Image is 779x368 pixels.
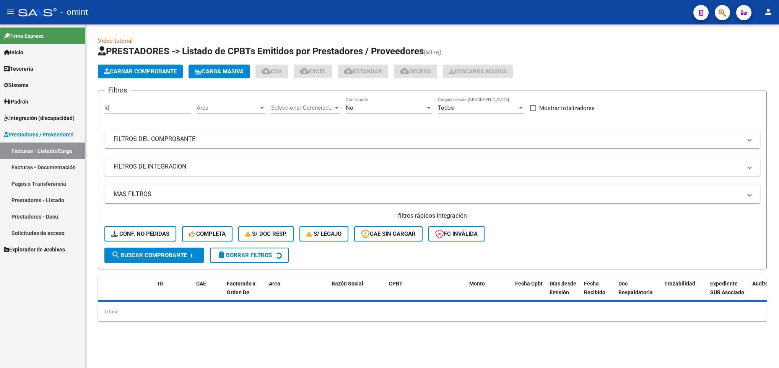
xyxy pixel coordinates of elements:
span: Area [269,280,280,287]
span: Fecha Recibido [584,280,605,295]
datatable-header-cell: CAE [193,276,224,309]
a: Video tutorial [98,37,133,44]
mat-icon: menu [6,7,15,16]
span: Estandar [344,68,382,75]
datatable-header-cell: Area [266,276,317,309]
span: Integración (discapacidad) [4,114,75,122]
datatable-header-cell: Razón Social [329,276,386,309]
span: Tesorería [4,65,33,73]
span: Completa [189,230,226,237]
button: Borrar Filtros [210,248,289,263]
span: (alt+q) [424,49,442,56]
button: CAE SIN CARGAR [354,226,423,242]
mat-icon: cloud_download [400,66,409,76]
span: Monto [469,280,485,287]
span: CAE [196,280,206,287]
span: Prestadores / Proveedores [4,130,73,139]
span: Fecha Cpbt [515,280,543,287]
span: Padrón [4,97,28,106]
mat-expansion-panel-header: FILTROS DEL COMPROBANTE [104,130,760,148]
datatable-header-cell: Días desde Emisión [546,276,581,309]
span: Carga Masiva [195,68,244,75]
span: Trazabilidad [664,280,695,287]
div: 0 total [98,302,767,321]
span: Facturado x Orden De [227,280,255,295]
button: CSV [255,65,288,78]
mat-icon: delete [217,250,226,259]
span: Sistema [4,81,29,89]
span: FC Inválida [435,230,478,237]
span: Doc Respaldatoria [618,280,653,295]
span: Area [197,104,259,111]
span: Inicio [4,48,23,57]
button: Estandar [338,65,388,78]
span: Cargar Comprobante [104,68,177,75]
button: Descarga Masiva [443,65,513,78]
datatable-header-cell: Trazabilidad [661,276,707,309]
mat-panel-title: FILTROS DE INTEGRACION [114,162,742,171]
mat-expansion-panel-header: MAS FILTROS [104,185,760,203]
mat-panel-title: MAS FILTROS [114,190,742,198]
mat-icon: person [764,7,773,16]
span: Auditoria [752,280,775,287]
button: Cargar Comprobante [98,65,183,78]
button: Conf. no pedidas [104,226,176,242]
button: Carga Masiva [189,65,250,78]
span: CSV [262,68,282,75]
mat-panel-title: FILTROS DEL COMPROBANTE [114,135,742,143]
span: Todos [438,104,454,111]
mat-icon: cloud_download [262,66,271,76]
span: Expediente SUR Asociado [710,280,744,295]
span: EXCEL [300,68,326,75]
datatable-header-cell: Fecha Recibido [581,276,615,309]
button: Completa [182,226,233,242]
span: CPBT [389,280,403,287]
span: Borrar Filtros [217,252,272,259]
mat-icon: cloud_download [344,66,353,76]
span: Firma Express [4,32,44,40]
span: CAE SIN CARGAR [361,230,416,237]
span: ID [158,280,163,287]
span: - omint [60,4,88,21]
button: S/ Doc Resp. [238,226,294,242]
span: No [346,104,353,111]
span: Mostrar totalizadores [539,104,595,113]
span: Buscar Comprobante [111,252,187,259]
span: S/ Doc Resp. [245,230,287,237]
mat-expansion-panel-header: FILTROS DE INTEGRACION [104,157,760,176]
datatable-header-cell: Monto [466,276,512,309]
mat-icon: search [111,250,120,259]
span: Descarga Masiva [449,68,507,75]
button: Gecros [394,65,437,78]
datatable-header-cell: Doc Respaldatoria [615,276,661,309]
mat-icon: cloud_download [300,66,309,76]
button: EXCEL [294,65,332,78]
datatable-header-cell: Facturado x Orden De [224,276,266,309]
datatable-header-cell: Fecha Cpbt [512,276,546,309]
button: FC Inválida [428,226,485,242]
h4: - filtros rápidos Integración - [104,212,760,220]
datatable-header-cell: Expediente SUR Asociado [707,276,749,309]
span: Gecros [400,68,431,75]
button: S/ legajo [299,226,348,242]
span: Explorador de Archivos [4,245,65,254]
button: Buscar Comprobante [104,248,204,263]
span: Días desde Emisión [550,280,576,295]
span: S/ legajo [306,230,342,237]
span: Conf. no pedidas [111,230,169,237]
span: Seleccionar Gerenciador [271,104,333,111]
datatable-header-cell: ID [155,276,193,309]
span: PRESTADORES -> Listado de CPBTs Emitidos por Prestadores / Proveedores [98,46,424,57]
span: Razón Social [332,280,363,287]
h3: Filtros [104,85,131,96]
datatable-header-cell: CPBT [386,276,466,309]
app-download-masive: Descarga masiva de comprobantes (adjuntos) [443,65,513,78]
